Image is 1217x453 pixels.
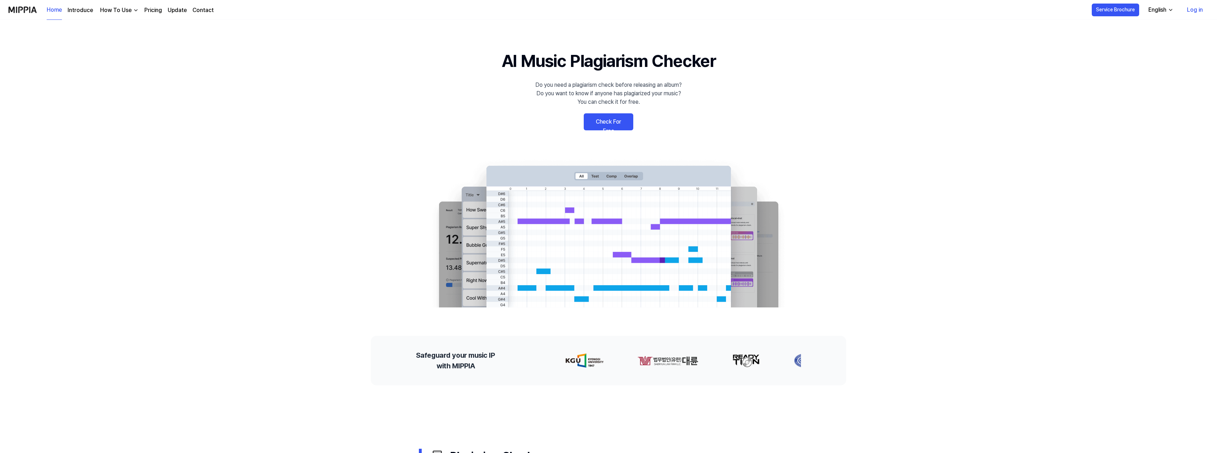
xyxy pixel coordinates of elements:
img: main Image [425,159,792,307]
img: down [133,7,139,13]
button: Service Brochure [1092,4,1139,16]
a: Pricing [144,6,162,15]
a: Introduce [68,6,93,15]
img: partner-logo-3 [792,353,814,368]
img: partner-logo-2 [731,353,758,368]
h1: AI Music Plagiarism Checker [502,48,716,74]
h2: Safeguard your music IP with MIPPIA [416,350,495,371]
img: partner-logo-0 [564,353,602,368]
button: How To Use [99,6,139,15]
div: Do you need a plagiarism check before releasing an album? Do you want to know if anyone has plagi... [535,81,682,106]
a: Home [47,0,62,20]
button: English [1143,3,1178,17]
div: English [1147,6,1168,14]
img: partner-logo-1 [636,353,697,368]
a: Check For Free [584,113,633,130]
a: Update [168,6,187,15]
a: Contact [192,6,214,15]
div: How To Use [99,6,133,15]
